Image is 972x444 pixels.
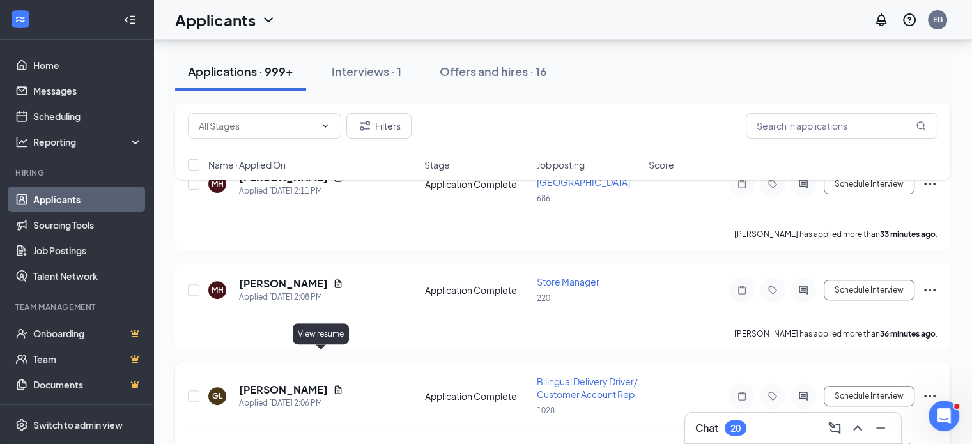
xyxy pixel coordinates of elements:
a: Job Postings [33,238,143,263]
div: GL [212,390,222,401]
div: MH [212,284,224,295]
svg: ActiveChat [796,285,811,295]
a: Home [33,52,143,78]
svg: ActiveChat [796,391,811,401]
svg: ComposeMessage [827,420,842,436]
div: 20 [730,423,741,434]
svg: ChevronDown [320,121,330,131]
span: Store Manager [537,276,599,287]
input: Search in applications [746,113,937,139]
h5: [PERSON_NAME] [239,383,328,397]
span: 686 [537,194,550,203]
button: ChevronUp [847,418,868,438]
svg: Filter [357,118,373,134]
svg: WorkstreamLogo [14,13,27,26]
span: 1028 [537,406,555,415]
svg: Ellipses [922,282,937,298]
button: Filter Filters [346,113,412,139]
h1: Applicants [175,9,256,31]
iframe: Intercom live chat [929,401,959,431]
div: Interviews · 1 [332,63,401,79]
a: TeamCrown [33,346,143,372]
svg: Analysis [15,135,28,148]
a: Sourcing Tools [33,212,143,238]
span: 220 [537,293,550,303]
div: Team Management [15,302,140,312]
div: View resume [293,323,349,344]
button: ComposeMessage [824,418,845,438]
a: SurveysCrown [33,397,143,423]
div: EB [933,14,943,25]
svg: Collapse [123,13,136,26]
div: Applications · 999+ [188,63,293,79]
div: Application Complete [425,284,529,296]
span: Job posting [537,158,585,171]
h5: [PERSON_NAME] [239,277,328,291]
div: Offers and hires · 16 [440,63,547,79]
svg: ChevronUp [850,420,865,436]
div: Applied [DATE] 2:08 PM [239,291,343,303]
svg: Ellipses [922,388,937,404]
svg: Note [734,391,750,401]
span: Stage [424,158,450,171]
svg: MagnifyingGlass [916,121,926,131]
svg: Note [734,285,750,295]
h3: Chat [695,421,718,435]
svg: Document [333,385,343,395]
b: 33 minutes ago [880,229,936,239]
a: Applicants [33,187,143,212]
a: Messages [33,78,143,103]
div: Application Complete [425,390,529,402]
p: [PERSON_NAME] has applied more than . [734,328,937,339]
a: Talent Network [33,263,143,289]
svg: Document [333,279,343,289]
p: [PERSON_NAME] has applied more than . [734,229,937,240]
a: Scheduling [33,103,143,129]
svg: Minimize [873,420,888,436]
b: 36 minutes ago [880,329,936,339]
span: Bilingual Delivery Driver/ Customer Account Rep [537,376,638,400]
div: Switch to admin view [33,418,123,431]
a: OnboardingCrown [33,321,143,346]
svg: Notifications [874,12,889,27]
svg: Settings [15,418,28,431]
input: All Stages [199,119,315,133]
svg: ChevronDown [261,12,276,27]
svg: QuestionInfo [902,12,917,27]
div: Reporting [33,135,143,148]
svg: Tag [765,391,780,401]
div: Hiring [15,167,140,178]
a: DocumentsCrown [33,372,143,397]
div: Applied [DATE] 2:06 PM [239,397,343,410]
svg: Tag [765,285,780,295]
button: Schedule Interview [824,386,914,406]
button: Minimize [870,418,891,438]
span: Name · Applied On [208,158,286,171]
button: Schedule Interview [824,280,914,300]
span: Score [649,158,674,171]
